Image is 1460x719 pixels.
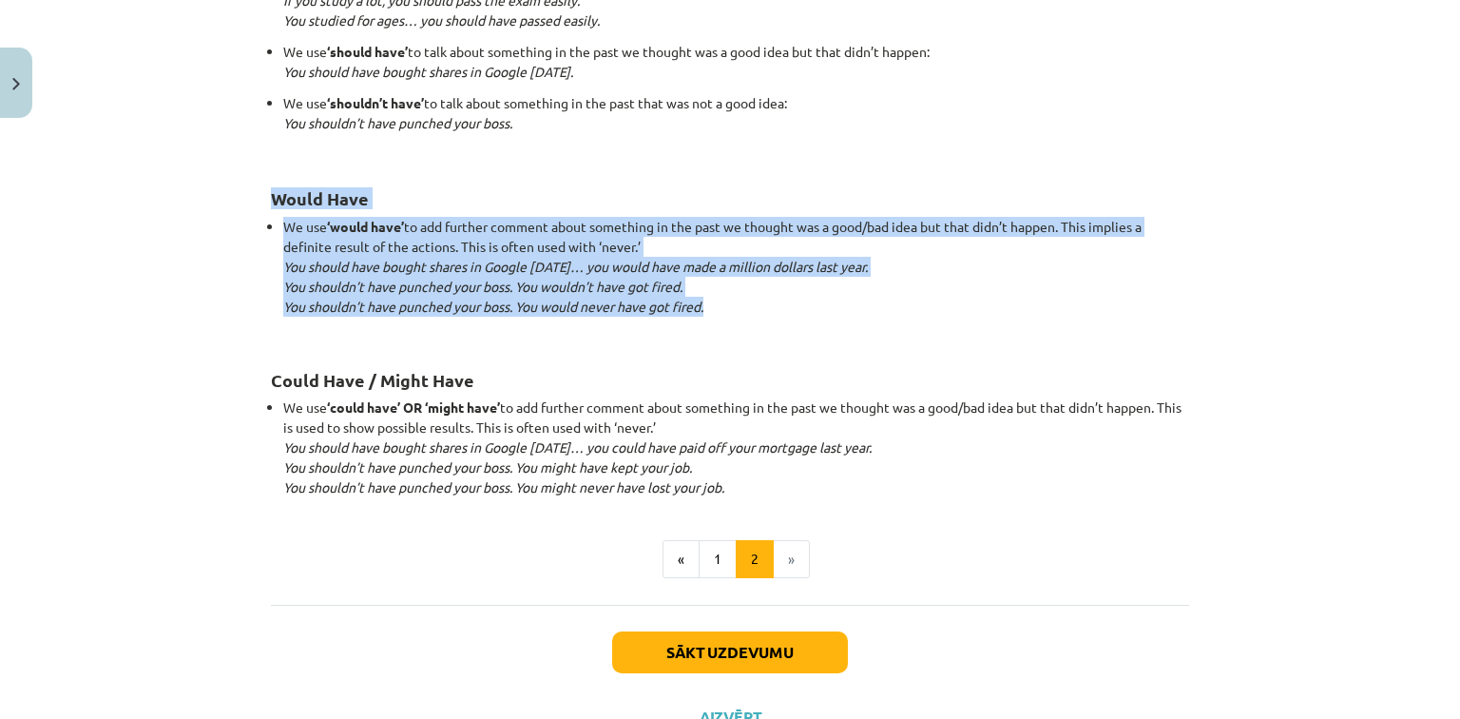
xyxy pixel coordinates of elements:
li: We use to add further comment about something in the past we thought was a good/bad idea but that... [283,398,1189,497]
em: You should have bought shares in Google [DATE]… you would have made a million dollars last year. [283,258,868,275]
img: icon-close-lesson-0947bae3869378f0d4975bcd49f059093ad1ed9edebbc8119c70593378902aed.svg [12,78,20,90]
li: We use to add further comment about something in the past we thought was a good/bad idea but that... [283,217,1189,337]
strong: ‘shouldn’t have’ [327,94,424,111]
button: 2 [736,540,774,578]
button: « [663,540,700,578]
p: We use to talk about something in the past we thought was a good idea but that didn’t happen: [283,42,1189,82]
strong: Could Have / Might Have [271,369,474,391]
em: You shouldn’t have punched your boss. You would never have got fired. [283,298,703,315]
em: You shouldn’t have punched your boss. You wouldn’t have got fired. [283,278,682,295]
em: You shouldn’t have punched your boss. You might have kept your job. [283,458,692,476]
strong: ‘would have’ [327,218,404,235]
em: You shouldn’t have punched your boss. [283,114,512,131]
button: Sākt uzdevumu [612,632,848,673]
strong: Would Have [271,187,369,209]
em: You shouldn’t have punched your boss. You might never have lost your job. [283,478,724,496]
em: You should have bought shares in Google [DATE]… you could have paid off your mortgage last year. [283,438,872,456]
em: You studied for ages… you should have passed easily. [283,11,600,29]
button: 1 [699,540,737,578]
nav: Page navigation example [271,540,1189,578]
p: We use to talk about something in the past that was not a good idea: [283,93,1189,153]
strong: ‘could have’ OR ‘might have’ [327,398,500,416]
strong: ‘should have’ [327,43,408,60]
em: You should have bought shares in Google [DATE]. [283,63,573,80]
